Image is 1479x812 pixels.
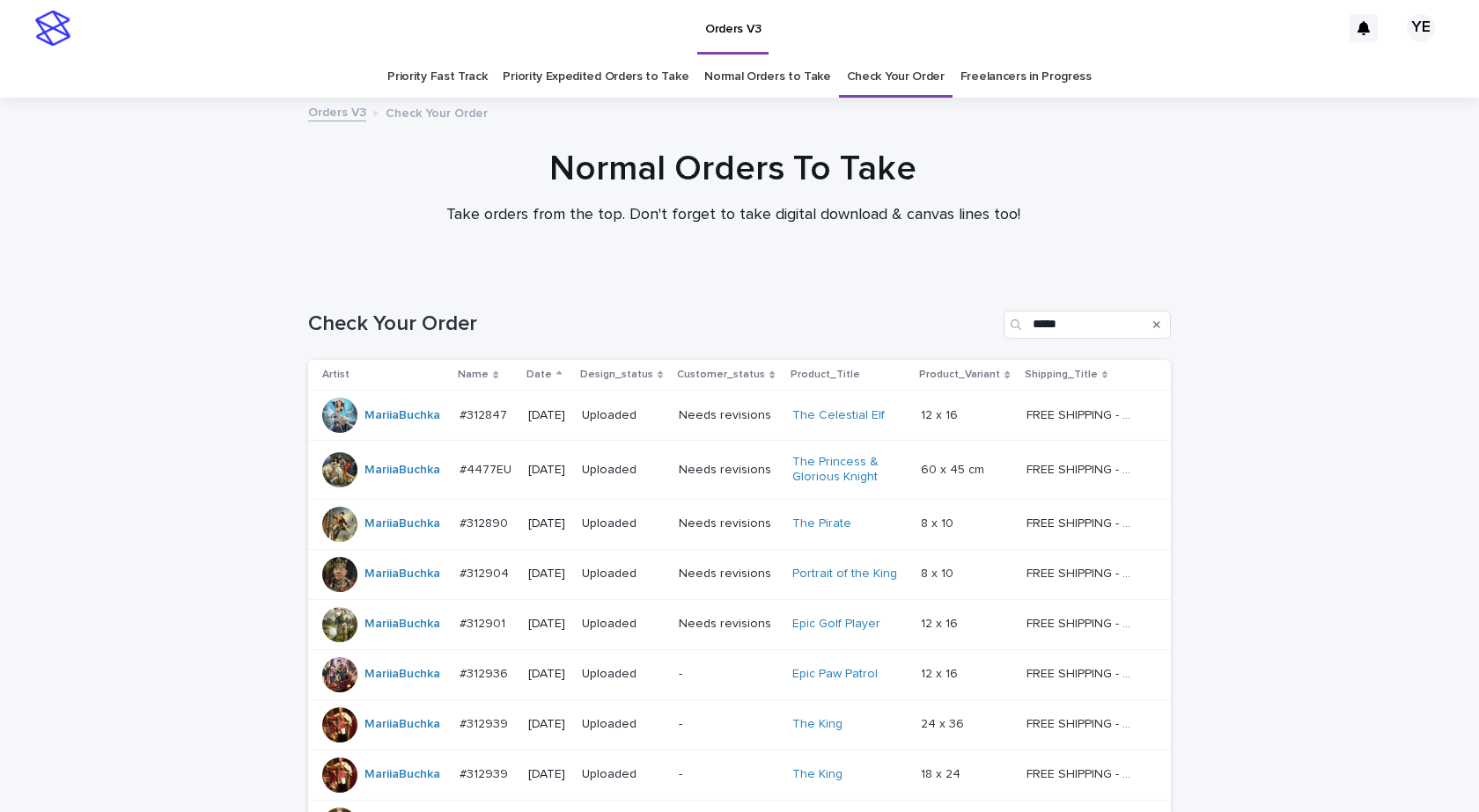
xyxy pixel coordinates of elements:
p: [DATE] [528,516,567,531]
p: Take orders from the top. Don't forget to take digital download & canvas lines too! [381,206,1085,225]
a: MariiaBuchka [364,408,440,423]
p: FREE SHIPPING - preview in 1-2 business days, after your approval delivery will take 5-10 b.d. [1026,405,1140,423]
p: Needs revisions [679,617,777,632]
p: - [679,717,777,732]
p: #312890 [460,513,511,531]
p: 12 x 16 [921,663,961,682]
p: Uploaded [582,463,666,478]
p: Name [458,365,489,384]
tr: MariiaBuchka #312904#312904 [DATE]UploadedNeeds revisionsPortrait of the King 8 x 108 x 10 FREE S... [308,549,1171,599]
p: [DATE] [528,667,567,682]
img: stacker-logo-s-only.png [35,11,70,46]
p: Uploaded [582,516,666,531]
a: Epic Golf Player [792,617,880,632]
p: Uploaded [582,567,666,582]
a: The King [792,767,843,782]
p: FREE SHIPPING - preview in 1-2 business days, after your approval delivery will take 5-10 b.d. [1026,513,1140,531]
a: Normal Orders to Take [704,56,831,98]
p: Uploaded [582,767,666,782]
a: Priority Expedited Orders to Take [503,56,688,98]
tr: MariiaBuchka #312939#312939 [DATE]Uploaded-The King 24 x 3624 x 36 FREE SHIPPING - preview in 1-2... [308,699,1171,750]
a: Priority Fast Track [387,56,487,98]
p: [DATE] [528,463,567,478]
p: FREE SHIPPING - preview in 1-2 business days, after your approval delivery will take up to 10 bus... [1026,459,1140,478]
tr: MariiaBuchka #4477EU#4477EU [DATE]UploadedNeeds revisionsThe Princess & Glorious Knight 60 x 45 c... [308,441,1171,500]
a: Orders V3 [308,101,366,121]
a: MariiaBuchka [364,767,440,782]
p: [DATE] [528,567,567,582]
a: Freelancers in Progress [960,56,1092,98]
p: Uploaded [582,408,666,423]
p: - [679,767,777,782]
a: Epic Paw Patrol [792,667,878,682]
a: MariiaBuchka [364,617,440,632]
tr: MariiaBuchka #312847#312847 [DATE]UploadedNeeds revisionsThe Celestial Elf 12 x 1612 x 16 FREE SH... [308,391,1171,441]
p: #312901 [460,613,509,632]
p: Uploaded [582,717,666,732]
div: YE [1407,14,1435,42]
p: #4477EU [460,459,515,478]
p: Design_status [580,365,653,384]
p: Needs revisions [679,463,777,478]
p: Check Your Order [386,102,488,121]
tr: MariiaBuchka #312936#312936 [DATE]Uploaded-Epic Paw Patrol 12 x 1612 x 16 FREE SHIPPING - preview... [308,649,1171,699]
p: FREE SHIPPING - preview in 1-2 business days, after your approval delivery will take 5-10 b.d. [1026,713,1140,732]
p: #312904 [460,563,512,582]
p: #312939 [460,764,511,782]
tr: MariiaBuchka #312890#312890 [DATE]UploadedNeeds revisionsThe Pirate 8 x 108 x 10 FREE SHIPPING - ... [308,499,1171,549]
p: #312847 [460,405,511,423]
p: Date [526,365,552,384]
p: Product_Title [791,365,860,384]
a: MariiaBuchka [364,516,440,531]
p: [DATE] [528,408,567,423]
tr: MariiaBuchka #312901#312901 [DATE]UploadedNeeds revisionsEpic Golf Player 12 x 1612 x 16 FREE SHI... [308,599,1171,649]
p: 8 x 10 [921,563,957,582]
p: Uploaded [582,667,666,682]
p: FREE SHIPPING - preview in 1-2 business days, after your approval delivery will take 5-10 b.d. [1026,764,1140,782]
p: 12 x 16 [921,405,961,423]
p: [DATE] [528,717,567,732]
a: The Celestial Elf [792,408,885,423]
p: FREE SHIPPING - preview in 1-2 business days, after your approval delivery will take 5-10 b.d. [1026,613,1140,632]
p: Product_Variant [919,365,1000,384]
a: MariiaBuchka [364,667,440,682]
p: [DATE] [528,617,567,632]
p: 8 x 10 [921,513,957,531]
p: 12 x 16 [921,613,961,632]
p: Needs revisions [679,567,777,582]
a: The Princess & Glorious Knight [792,455,902,485]
p: 18 x 24 [921,764,964,782]
p: - [679,667,777,682]
p: Customer_status [677,365,765,384]
a: MariiaBuchka [364,463,440,478]
a: The Pirate [792,516,851,531]
a: The King [792,717,843,732]
p: Needs revisions [679,408,777,423]
a: MariiaBuchka [364,717,440,732]
p: #312939 [460,713,511,732]
p: [DATE] [528,767,567,782]
p: 24 x 36 [921,713,968,732]
p: Shipping_Title [1025,365,1098,384]
input: Search [1004,311,1171,339]
h1: Check Your Order [308,311,997,337]
p: FREE SHIPPING - preview in 1-2 business days, after your approval delivery will take 5-10 b.d. [1026,563,1140,582]
tr: MariiaBuchka #312939#312939 [DATE]Uploaded-The King 18 x 2418 x 24 FREE SHIPPING - preview in 1-2... [308,750,1171,800]
a: Portrait of the King [792,567,897,582]
p: 60 x 45 cm [921,459,988,478]
p: Artist [322,365,350,384]
a: MariiaBuchka [364,567,440,582]
h1: Normal Orders To Take [302,148,1165,190]
p: Needs revisions [679,516,777,531]
a: Check Your Order [847,56,945,98]
p: #312936 [460,663,511,682]
p: FREE SHIPPING - preview in 1-2 business days, after your approval delivery will take 5-10 b.d. [1026,663,1140,682]
p: Uploaded [582,617,666,632]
